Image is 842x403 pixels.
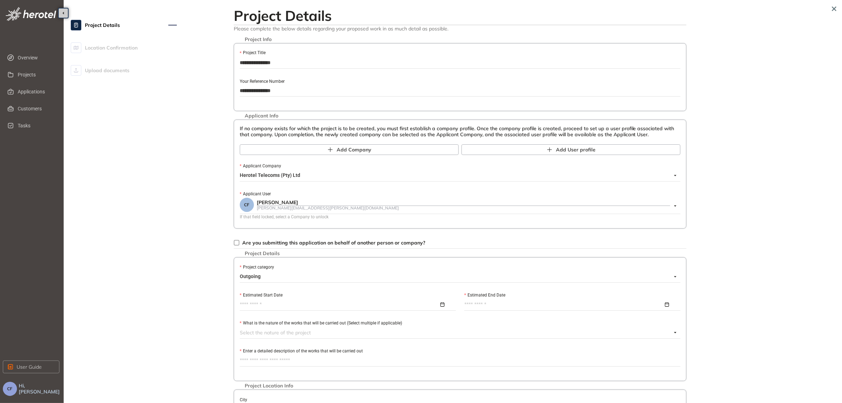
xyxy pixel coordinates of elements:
[240,348,363,355] label: Enter a detailed description of the works that will be carried out
[240,214,680,220] div: If that field locked, select a Company to unlock
[18,85,54,99] span: Applications
[3,361,59,373] button: User Guide
[241,251,283,257] span: Project Details
[17,363,42,371] span: User Guide
[18,68,54,82] span: Projects
[244,202,249,207] span: CF
[234,7,686,24] h2: Project Details
[240,191,271,197] label: Applicant User
[234,25,686,32] span: Please complete the below details regarding your proposed work in as much detail as possible.
[6,7,56,21] img: logo
[464,292,505,299] label: Estimated End Date
[85,18,120,32] span: Project Details
[85,41,138,55] span: Location Confirmation
[240,301,439,309] input: Estimated Start Date
[7,386,13,391] span: CF
[240,264,274,271] label: Project category
[257,206,670,210] div: [PERSON_NAME][EMAIL_ADDRESS][PERSON_NAME][DOMAIN_NAME]
[18,102,54,116] span: Customers
[18,119,54,133] span: Tasks
[240,85,680,96] input: Your Reference Number
[556,146,596,154] span: Add User profile
[242,240,425,246] span: Are you submitting this application on behalf of another person or company?
[461,144,680,155] button: Add User profile
[241,36,275,42] span: Project Info
[240,57,680,68] input: Project Title
[464,301,663,309] input: Estimated End Date
[240,163,281,169] label: Applicant Company
[240,320,402,327] label: What is the nature of the works that will be carried out (Select multiple if applicable)
[240,271,676,282] span: Outgoing
[18,51,54,65] span: Overview
[240,292,283,299] label: Estimated Start Date
[240,355,680,366] textarea: Enter a detailed description of the works that will be carried out
[240,50,266,56] label: Project Title
[240,126,680,138] div: If no company exists for which the project is to be created, you must first establish a company p...
[337,146,371,154] span: Add Company
[257,200,670,206] div: [PERSON_NAME]
[241,113,282,119] span: Applicant Info
[241,383,297,389] span: Project Location Info
[19,383,61,395] span: Hi, [PERSON_NAME]
[3,382,17,396] button: CF
[240,170,676,181] span: Herotel Telecoms (Pty) Ltd
[85,63,129,77] span: Upload documents
[240,144,459,155] button: Add Company
[240,78,285,85] label: Your Reference Number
